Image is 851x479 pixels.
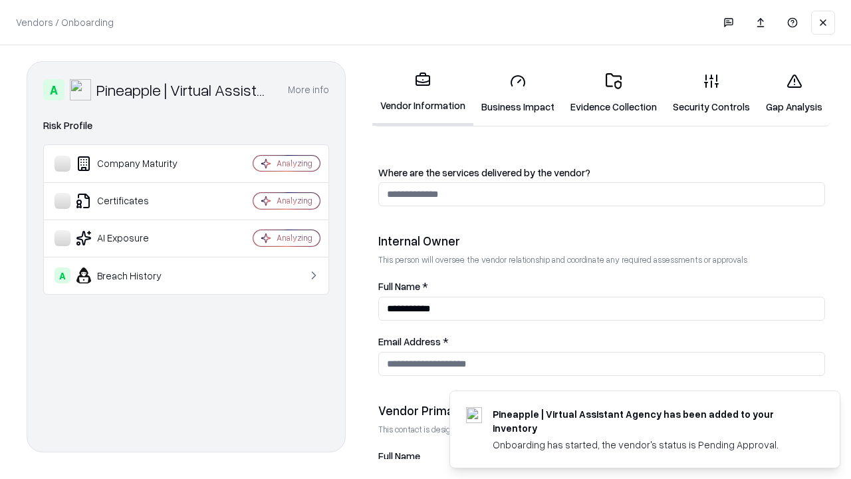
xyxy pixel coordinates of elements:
div: Certificates [55,193,213,209]
div: Internal Owner [378,233,825,249]
div: Pineapple | Virtual Assistant Agency [96,79,272,100]
div: A [43,79,64,100]
label: Full Name * [378,281,825,291]
p: This contact is designated to receive the assessment request from Shift [378,424,825,435]
label: Where are the services delivered by the vendor? [378,168,825,178]
div: AI Exposure [55,230,213,246]
div: A [55,267,70,283]
label: Full Name [378,451,825,461]
div: Vendor Primary Contact [378,402,825,418]
div: Company Maturity [55,156,213,172]
a: Security Controls [665,63,758,124]
button: More info [288,78,329,102]
a: Business Impact [473,63,562,124]
a: Vendor Information [372,61,473,126]
a: Gap Analysis [758,63,830,124]
a: Evidence Collection [562,63,665,124]
img: trypineapple.com [466,407,482,423]
div: Onboarding has started, the vendor's status is Pending Approval. [493,438,808,452]
div: Analyzing [277,195,312,206]
p: Vendors / Onboarding [16,15,114,29]
div: Risk Profile [43,118,329,134]
div: Analyzing [277,232,312,243]
p: This person will oversee the vendor relationship and coordinate any required assessments or appro... [378,254,825,265]
div: Analyzing [277,158,312,169]
label: Email Address * [378,337,825,347]
div: Breach History [55,267,213,283]
img: Pineapple | Virtual Assistant Agency [70,79,91,100]
div: Pineapple | Virtual Assistant Agency has been added to your inventory [493,407,808,435]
